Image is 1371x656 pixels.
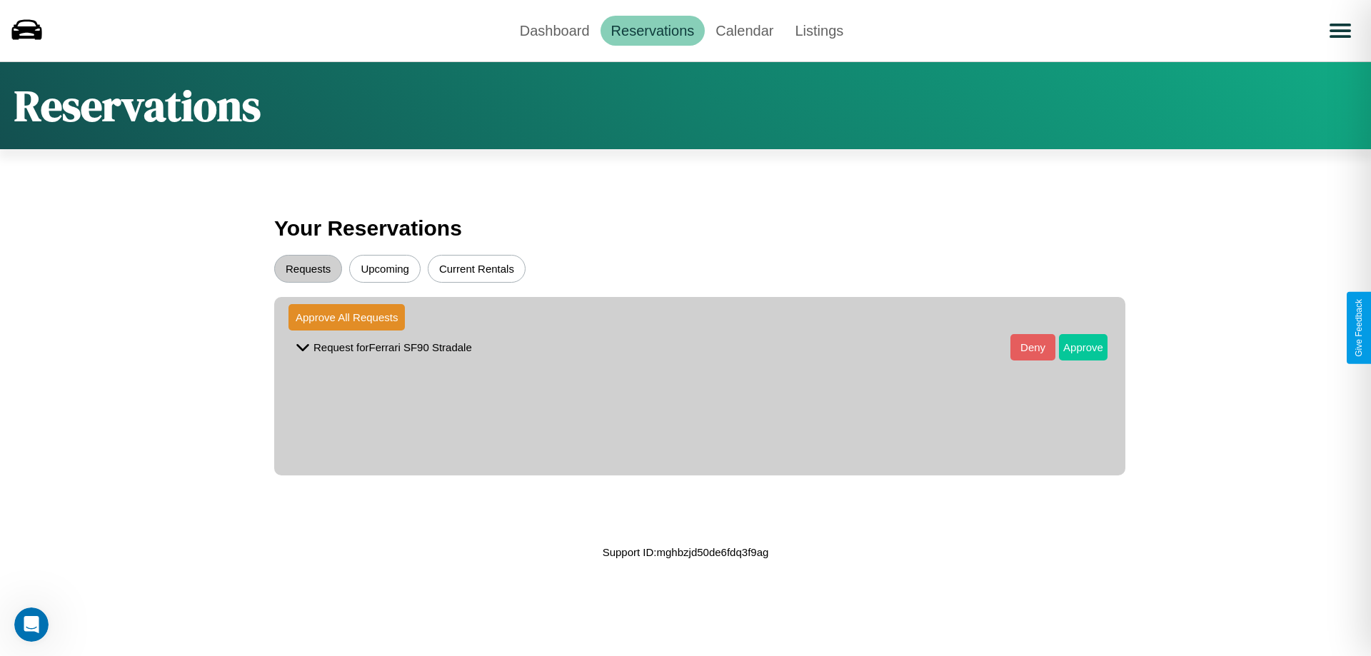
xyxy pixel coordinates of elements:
h1: Reservations [14,76,261,135]
button: Current Rentals [428,255,526,283]
a: Calendar [705,16,784,46]
h3: Your Reservations [274,209,1097,248]
a: Dashboard [509,16,601,46]
button: Upcoming [349,255,421,283]
button: Approve All Requests [288,304,405,330]
button: Open menu [1320,11,1360,51]
a: Listings [784,16,854,46]
button: Deny [1010,334,1055,360]
button: Requests [274,255,342,283]
p: Request for Ferrari SF90 Stradale [313,338,472,357]
div: Give Feedback [1354,299,1364,357]
p: Support ID: mghbzjd50de6fdq3f9ag [603,543,769,562]
iframe: Intercom live chat [14,607,49,642]
button: Approve [1059,334,1108,360]
a: Reservations [601,16,705,46]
